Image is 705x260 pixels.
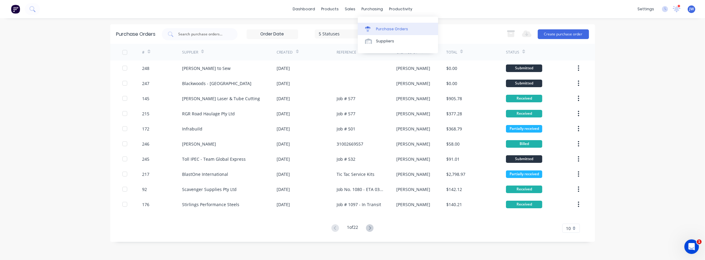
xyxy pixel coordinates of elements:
div: $2,798.97 [446,171,465,177]
div: [PERSON_NAME] [396,156,430,162]
div: [PERSON_NAME] [182,141,216,147]
div: productivity [386,5,415,14]
span: JW [689,6,694,12]
div: Tic Tac Service Kits [337,171,374,177]
div: Submitted [506,80,542,87]
div: 217 [142,171,149,177]
div: 5 Statuses [319,31,362,37]
div: Scavenger Supplies Pty Ltd [182,186,237,193]
span: 1 [697,239,702,244]
div: [DATE] [277,65,290,71]
div: $142.12 [446,186,462,193]
div: [PERSON_NAME] Laser & Tube Cutting [182,95,260,102]
div: [PERSON_NAME] [396,80,430,87]
div: settings [634,5,657,14]
input: Order Date [247,30,298,39]
div: 176 [142,201,149,208]
div: $905.78 [446,95,462,102]
div: $377.28 [446,110,462,117]
div: 248 [142,65,149,71]
a: Suppliers [358,35,438,47]
div: Job # 501 [337,126,355,132]
div: $140.21 [446,201,462,208]
div: Received [506,95,542,102]
div: 172 [142,126,149,132]
div: Supplier [182,50,198,55]
div: Submitted [506,155,542,163]
div: Purchase Orders [376,26,408,32]
div: # [142,50,145,55]
div: Infrabuild [182,126,202,132]
div: Toll IPEC - Team Global Express [182,156,246,162]
div: Job # 1097 - In Transit [337,201,381,208]
div: Received [506,186,542,193]
div: [DATE] [277,141,290,147]
div: 31002669557 [337,141,363,147]
div: Received [506,201,542,208]
div: Partially received [506,125,542,133]
div: 246 [142,141,149,147]
div: [PERSON_NAME] [396,95,430,102]
div: [PERSON_NAME] [396,65,430,71]
div: [PERSON_NAME] [396,110,430,117]
div: 247 [142,80,149,87]
div: [DATE] [277,201,290,208]
div: [DATE] [277,171,290,177]
div: [DATE] [277,156,290,162]
div: Total [446,50,457,55]
div: [PERSON_NAME] [396,126,430,132]
div: purchasing [358,5,386,14]
div: 145 [142,95,149,102]
div: Purchase Orders [116,31,156,38]
div: $0.00 [446,65,457,71]
div: $58.00 [446,141,460,147]
div: Job # 532 [337,156,355,162]
div: [PERSON_NAME] [396,186,430,193]
div: Submitted [506,64,542,72]
div: Received [506,110,542,117]
div: [PERSON_NAME] [396,171,430,177]
div: [PERSON_NAME] [396,201,430,208]
a: dashboard [290,5,318,14]
div: Job # 577 [337,110,355,117]
div: sales [342,5,358,14]
div: products [318,5,342,14]
div: Created [277,50,293,55]
div: [DATE] [277,110,290,117]
div: Reference [337,50,356,55]
div: [DATE] [277,186,290,193]
div: [DATE] [277,95,290,102]
div: Billed [506,140,542,148]
span: 10 [566,225,571,232]
div: Stirlings Performance Steels [182,201,239,208]
img: Factory [11,5,20,14]
div: 245 [142,156,149,162]
div: Suppliers [376,38,394,44]
div: [DATE] [277,126,290,132]
div: 215 [142,110,149,117]
div: BlastOne International [182,171,228,177]
input: Search purchase orders... [178,31,228,37]
div: $0.00 [446,80,457,87]
button: Create purchase order [538,29,589,39]
div: [PERSON_NAME] to Sew [182,65,231,71]
div: RGR Road Haulage Pty Ltd [182,110,235,117]
div: Job No. 1080 - ETA 03/10 [337,186,384,193]
div: 92 [142,186,147,193]
div: [DATE] [277,80,290,87]
div: [PERSON_NAME] [396,141,430,147]
div: Status [506,50,519,55]
div: $91.01 [446,156,460,162]
div: $368.79 [446,126,462,132]
iframe: Intercom live chat [684,239,699,254]
div: Blackwoods - [GEOGRAPHIC_DATA] [182,80,251,87]
div: Job # 577 [337,95,355,102]
div: Partially received [506,170,542,178]
div: 1 of 22 [347,224,358,233]
a: Purchase Orders [358,23,438,35]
